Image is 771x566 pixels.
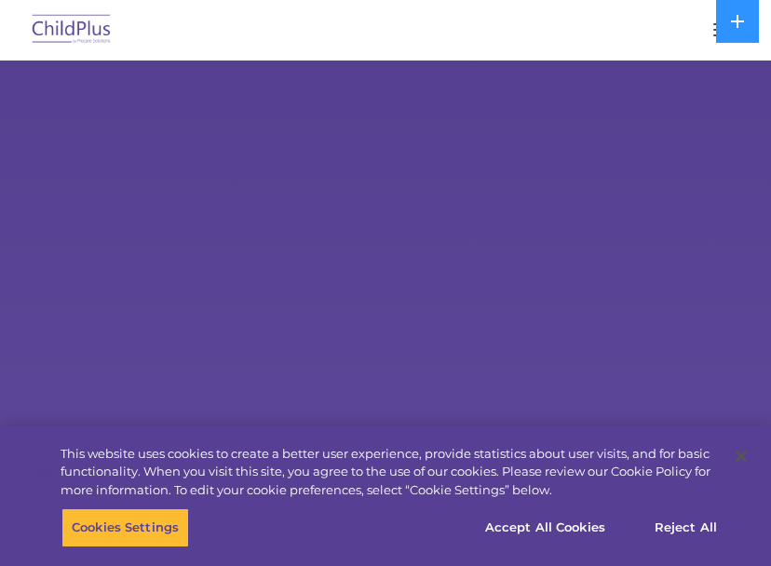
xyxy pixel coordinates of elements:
img: ChildPlus by Procare Solutions [28,8,115,52]
button: Close [721,436,762,477]
div: This website uses cookies to create a better user experience, provide statistics about user visit... [61,445,718,500]
button: Accept All Cookies [475,508,615,547]
button: Reject All [628,508,744,547]
button: Cookies Settings [61,508,189,547]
